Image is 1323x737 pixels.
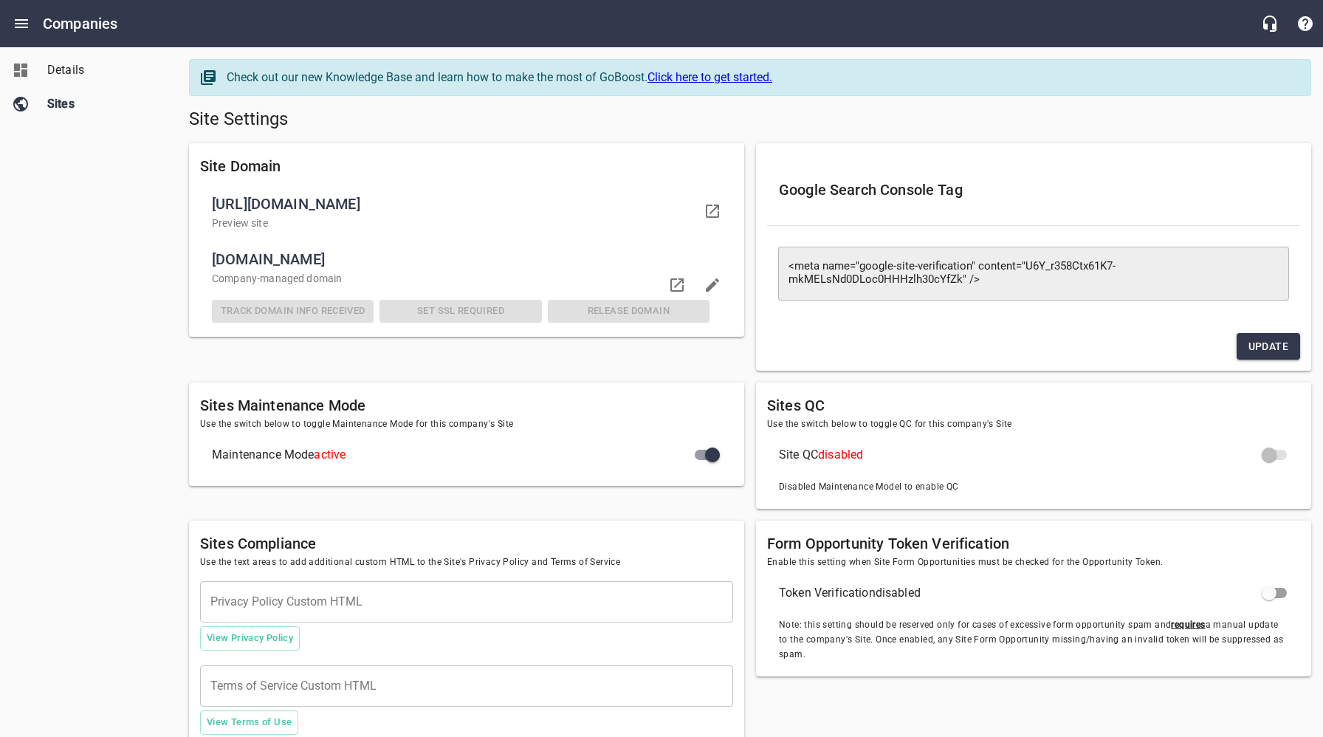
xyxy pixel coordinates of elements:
u: requires [1171,620,1205,630]
button: Open drawer [4,6,39,41]
h6: Sites Maintenance Mode [200,394,733,417]
h5: Site Settings [189,108,1311,131]
div: Company -managed domain [209,268,712,289]
span: Use the switch below to toggle Maintenance Mode for this company's Site [200,417,733,432]
span: Note: this setting should be reserved only for cases of excessive form opportunity spam and a man... [779,618,1288,662]
h6: Sites Compliance [200,532,733,555]
span: Use the switch below to toggle QC for this company's Site [767,417,1300,432]
a: Visit domain [659,267,695,303]
h6: Sites QC [767,394,1300,417]
span: [URL][DOMAIN_NAME] [212,192,698,216]
span: View Privacy Policy [207,630,293,647]
span: Details [47,61,159,79]
button: Live Chat [1252,6,1288,41]
button: View Terms of Use [200,710,298,735]
h6: Form Opportunity Token Verification [767,532,1300,555]
a: Click here to get started. [647,70,772,84]
button: Update [1237,333,1300,360]
textarea: <meta name="google-site-verification" content="U6Y_r358Ctx61K7-mkMELsNd0DLoc0HHHzlh30cYfZk" /> [788,260,1279,287]
span: disabled [818,448,863,462]
span: Sites [47,95,159,113]
button: View Privacy Policy [200,626,300,651]
a: Visit your domain [695,193,730,229]
span: Use the text areas to add additional custom HTML to the Site's Privacy Policy and Terms of Service [200,555,733,570]
span: Disabled Maintenance Model to enable QC [779,480,959,495]
span: Enable this setting when Site Form Opportunities must be checked for the Opportunity Token. [767,555,1300,570]
h6: Companies [43,12,117,35]
div: Check out our new Knowledge Base and learn how to make the most of GoBoost. [227,69,1296,86]
button: Support Portal [1288,6,1323,41]
span: [DOMAIN_NAME] [212,247,709,271]
h6: Google Search Console Tag [779,178,1288,202]
h6: Site Domain [200,154,733,178]
span: Site QC [779,446,1265,464]
p: Preview site [212,216,698,231]
span: Token Verification disabled [779,584,1265,602]
span: Update [1248,337,1288,356]
span: Maintenance Mode [212,446,698,464]
span: active [314,448,346,462]
button: Edit domain [695,267,730,303]
span: View Terms of Use [207,714,292,731]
